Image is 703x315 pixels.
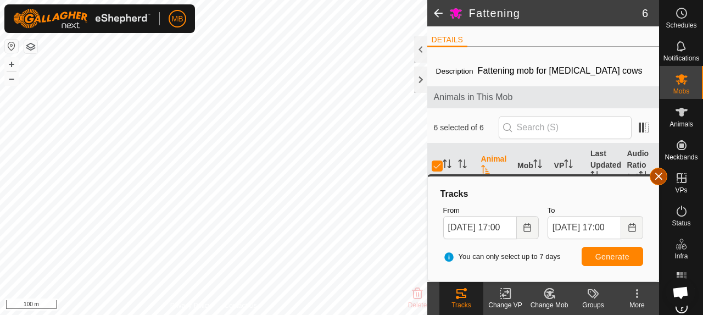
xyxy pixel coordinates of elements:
div: Change VP [483,300,527,310]
button: Generate [582,247,643,266]
label: To [548,205,643,216]
span: Animals in This Mob [434,91,652,104]
p-sorticon: Activate to sort [458,161,467,170]
span: Mobs [673,88,689,95]
p-sorticon: Activate to sort [481,167,490,175]
button: Map Layers [24,40,37,53]
span: Animals [669,121,693,128]
img: Gallagher Logo [13,9,150,29]
div: Change Mob [527,300,571,310]
span: Infra [674,253,688,259]
div: Tracks [439,300,483,310]
div: More [615,300,659,310]
p-sorticon: Activate to sort [590,173,599,181]
button: Choose Date [621,216,643,239]
th: VP [550,143,586,188]
button: Choose Date [517,216,539,239]
a: Privacy Policy [170,301,211,311]
div: Tracks [439,187,648,201]
div: Open chat [666,278,695,307]
p-sorticon: Activate to sort [639,173,648,181]
h2: Fattening [469,7,642,20]
label: From [443,205,539,216]
span: 6 selected of 6 [434,122,499,134]
span: You can only select up to 7 days [443,251,561,262]
th: Mob [513,143,549,188]
button: Reset Map [5,40,18,53]
span: Notifications [663,55,699,62]
span: Schedules [666,22,696,29]
li: DETAILS [427,34,467,47]
span: VPs [675,187,687,194]
span: Fattening mob for [MEDICAL_DATA] cows [473,62,647,80]
button: + [5,58,18,71]
p-sorticon: Activate to sort [533,161,542,170]
span: 6 [642,5,648,21]
input: Search (S) [499,116,632,139]
p-sorticon: Activate to sort [443,161,451,170]
th: Audio Ratio (%) [622,143,659,188]
span: Status [672,220,690,226]
span: Neckbands [665,154,698,161]
span: Heatmap [668,286,695,292]
button: – [5,72,18,85]
th: Last Updated [586,143,622,188]
span: Generate [595,252,629,261]
a: Contact Us [224,301,256,311]
span: MB [172,13,183,25]
div: Groups [571,300,615,310]
p-sorticon: Activate to sort [564,161,573,170]
th: Animal [477,143,513,188]
label: Description [436,67,473,75]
